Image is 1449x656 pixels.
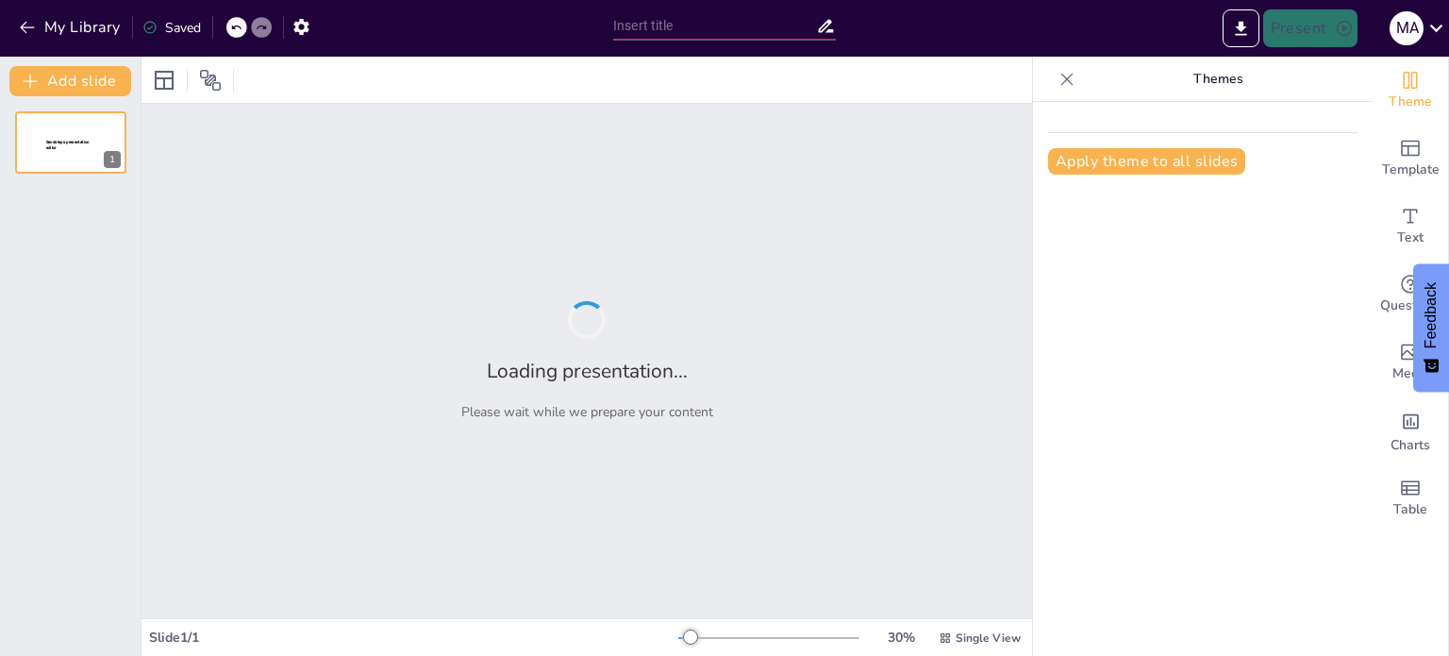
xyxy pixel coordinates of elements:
div: Add ready made slides [1373,125,1448,193]
button: M A [1390,9,1424,47]
div: Add text boxes [1373,193,1448,261]
span: Theme [1389,92,1432,112]
p: Themes [1082,57,1354,102]
div: Saved [142,19,201,37]
div: Change the overall theme [1373,57,1448,125]
h2: Loading presentation... [487,358,688,384]
span: Sendsteps presentation editor [46,140,90,150]
button: Feedback - Show survey [1413,263,1449,392]
div: Add charts and graphs [1373,396,1448,464]
div: 30 % [878,629,924,647]
span: Position [199,69,222,92]
span: Media [1392,363,1429,384]
p: Please wait while we prepare your content [461,403,713,421]
div: Layout [149,65,179,95]
div: Get real-time input from your audience [1373,261,1448,328]
span: Charts [1391,435,1430,456]
input: Insert title [613,12,816,40]
span: Single View [956,631,1021,646]
button: Present [1263,9,1357,47]
div: Add images, graphics, shapes or video [1373,328,1448,396]
div: 1 [104,151,121,168]
div: 1 [15,111,126,174]
span: Text [1397,227,1424,248]
span: Questions [1380,295,1441,316]
button: My Library [14,12,128,42]
button: Apply theme to all slides [1048,148,1245,175]
span: Feedback [1423,282,1440,348]
span: Table [1393,499,1427,520]
span: Template [1382,160,1440,180]
button: Export to PowerPoint [1223,9,1259,47]
div: Slide 1 / 1 [149,629,678,647]
div: M A [1390,11,1424,45]
div: Add a table [1373,464,1448,532]
button: Add slide [9,66,131,96]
